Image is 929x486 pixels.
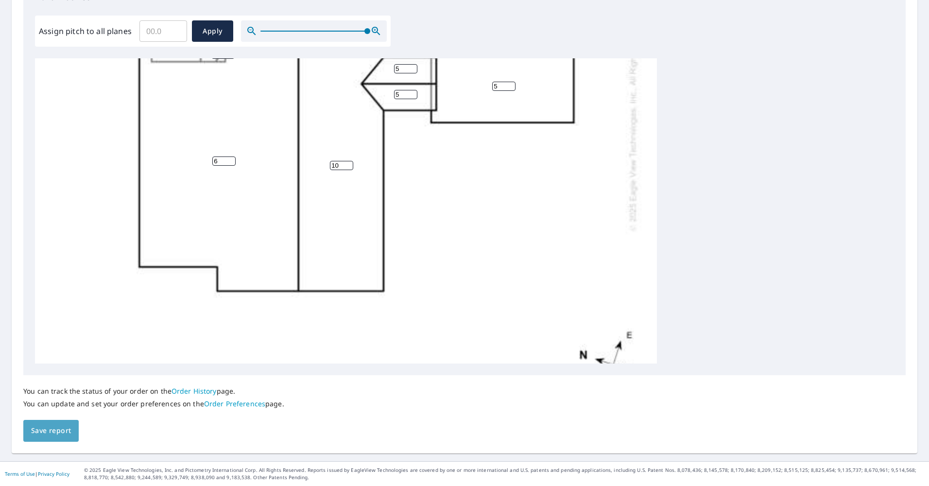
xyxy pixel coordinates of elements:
[39,25,132,37] label: Assign pitch to all planes
[192,20,233,42] button: Apply
[139,17,187,45] input: 00.0
[38,470,69,477] a: Privacy Policy
[204,399,265,408] a: Order Preferences
[5,471,69,477] p: |
[200,25,225,37] span: Apply
[31,425,71,437] span: Save report
[23,399,284,408] p: You can update and set your order preferences on the page.
[23,420,79,442] button: Save report
[5,470,35,477] a: Terms of Use
[84,467,924,481] p: © 2025 Eagle View Technologies, Inc. and Pictometry International Corp. All Rights Reserved. Repo...
[172,386,217,396] a: Order History
[23,387,284,396] p: You can track the status of your order on the page.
